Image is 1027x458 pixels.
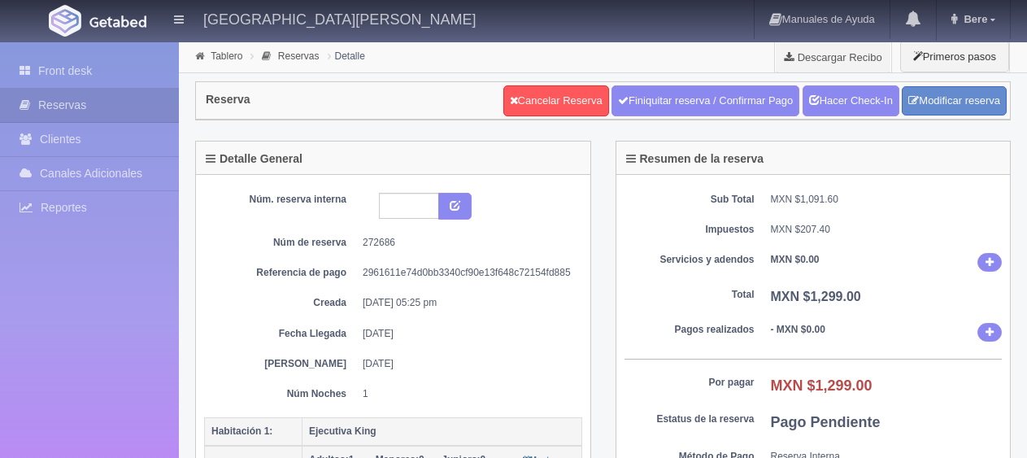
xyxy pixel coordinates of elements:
[771,377,873,394] b: MXN $1,299.00
[363,266,570,280] dd: 2961611e74d0bb3340cf90e13f648c72154fd885
[363,236,570,250] dd: 272686
[611,85,799,116] a: Finiquitar reserva / Confirmar Pago
[89,15,146,28] img: Getabed
[626,153,764,165] h4: Resumen de la reserva
[211,50,242,62] a: Tablero
[49,5,81,37] img: Getabed
[771,193,1003,207] dd: MXN $1,091.60
[803,85,899,116] a: Hacer Check-In
[624,323,755,337] dt: Pagos realizados
[771,290,861,303] b: MXN $1,299.00
[302,417,582,446] th: Ejecutiva King
[324,48,369,63] li: Detalle
[211,425,272,437] b: Habitación 1:
[278,50,320,62] a: Reservas
[363,357,570,371] dd: [DATE]
[624,412,755,426] dt: Estatus de la reserva
[902,86,1007,116] a: Modificar reserva
[503,85,609,116] a: Cancelar Reserva
[960,13,987,25] span: Bere
[624,193,755,207] dt: Sub Total
[624,376,755,390] dt: Por pagar
[216,193,346,207] dt: Núm. reserva interna
[363,387,570,401] dd: 1
[216,327,346,341] dt: Fecha Llegada
[203,8,476,28] h4: [GEOGRAPHIC_DATA][PERSON_NAME]
[624,253,755,267] dt: Servicios y adendos
[624,223,755,237] dt: Impuestos
[771,223,1003,237] dd: MXN $207.40
[771,324,825,335] b: - MXN $0.00
[216,357,346,371] dt: [PERSON_NAME]
[216,387,346,401] dt: Núm Noches
[216,266,346,280] dt: Referencia de pago
[775,41,891,73] a: Descargar Recibo
[363,327,570,341] dd: [DATE]
[216,236,346,250] dt: Núm de reserva
[624,288,755,302] dt: Total
[206,94,250,106] h4: Reserva
[900,41,1009,72] button: Primeros pasos
[216,296,346,310] dt: Creada
[771,254,820,265] b: MXN $0.00
[363,296,570,310] dd: [DATE] 05:25 pm
[206,153,302,165] h4: Detalle General
[771,414,881,430] b: Pago Pendiente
